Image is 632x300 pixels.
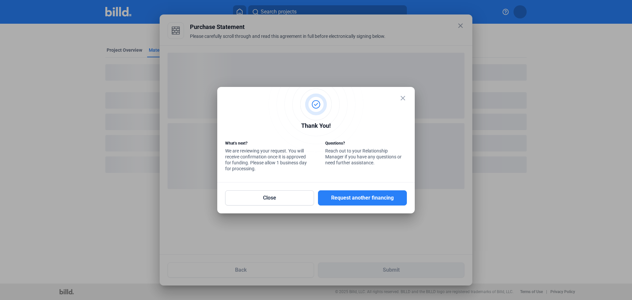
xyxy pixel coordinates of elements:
[225,190,314,205] button: Close
[399,94,407,102] mat-icon: close
[225,140,307,148] div: What’s next?
[325,140,407,148] div: Questions?
[225,121,407,132] div: Thank You!
[318,190,407,205] button: Request another financing
[225,140,307,173] div: We are reviewing your request. You will receive confirmation once it is approved for funding. Ple...
[325,140,407,167] div: Reach out to your Relationship Manager if you have any questions or need further assistance.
